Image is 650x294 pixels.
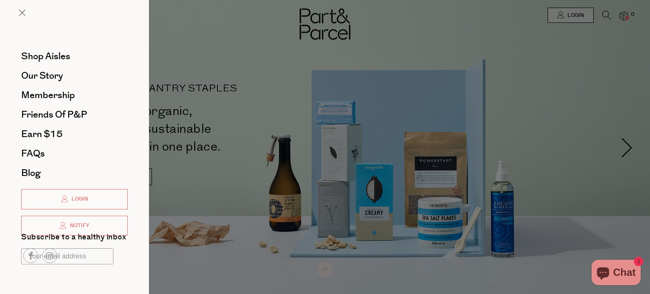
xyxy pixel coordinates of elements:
[21,52,128,61] a: Shop Aisles
[68,222,89,229] span: Notify
[21,91,128,100] a: Membership
[21,49,70,63] span: Shop Aisles
[21,129,128,139] a: Earn $15
[21,108,87,121] span: Friends of P&P
[21,110,128,119] a: Friends of P&P
[21,189,128,209] a: Login
[21,127,63,141] span: Earn $15
[69,195,88,203] span: Login
[21,69,63,82] span: Our Story
[21,234,126,244] label: Subscribe to a healthy inbox
[21,168,128,178] a: Blog
[21,216,128,236] a: Notify
[21,149,128,158] a: FAQs
[21,71,128,80] a: Our Story
[21,147,45,160] span: FAQs
[589,260,643,287] inbox-online-store-chat: Shopify online store chat
[21,88,75,102] span: Membership
[21,166,41,180] span: Blog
